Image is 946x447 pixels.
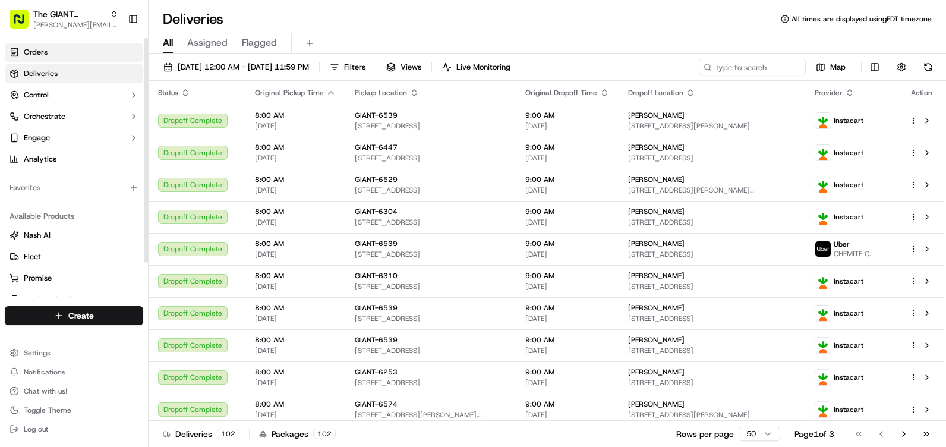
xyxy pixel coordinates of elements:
[525,185,609,195] span: [DATE]
[355,367,398,377] span: GIANT-6253
[5,178,143,197] div: Favorites
[12,48,216,67] p: Welcome 👋
[355,185,506,195] span: [STREET_ADDRESS]
[355,111,398,120] span: GIANT-6539
[909,88,934,97] div: Action
[24,367,65,377] span: Notifications
[255,121,336,131] span: [DATE]
[5,226,143,245] button: Nash AI
[355,121,506,131] span: [STREET_ADDRESS]
[834,240,850,249] span: Uber
[355,378,506,388] span: [STREET_ADDRESS]
[255,153,336,163] span: [DATE]
[834,249,871,259] span: CHEMITE C.
[920,59,936,75] button: Refresh
[834,212,863,222] span: Instacart
[815,306,831,321] img: profile_instacart_ahold_partner.png
[794,428,834,440] div: Page 1 of 3
[5,86,143,105] button: Control
[5,290,143,309] button: Product Catalog
[525,282,609,291] span: [DATE]
[830,62,846,73] span: Map
[24,68,58,79] span: Deliveries
[525,399,609,409] span: 9:00 AM
[381,59,427,75] button: Views
[815,402,831,417] img: profile_instacart_ahold_partner.png
[118,202,144,210] span: Pylon
[811,59,851,75] button: Map
[525,410,609,420] span: [DATE]
[628,282,796,291] span: [STREET_ADDRESS]
[255,314,336,323] span: [DATE]
[456,62,510,73] span: Live Monitoring
[84,201,144,210] a: Powered byPylon
[628,399,685,409] span: [PERSON_NAME]
[815,241,831,257] img: profile_uber_ahold_partner.png
[628,207,685,216] span: [PERSON_NAME]
[10,294,138,305] a: Product Catalog
[12,174,21,183] div: 📗
[815,338,831,353] img: profile_instacart_ahold_partner.png
[255,143,336,152] span: 8:00 AM
[24,230,51,241] span: Nash AI
[834,276,863,286] span: Instacart
[324,59,371,75] button: Filters
[525,335,609,345] span: 9:00 AM
[355,282,506,291] span: [STREET_ADDRESS]
[5,64,143,83] a: Deliveries
[68,310,94,322] span: Create
[255,378,336,388] span: [DATE]
[525,121,609,131] span: [DATE]
[255,282,336,291] span: [DATE]
[355,153,506,163] span: [STREET_ADDRESS]
[5,207,143,226] div: Available Products
[24,405,71,415] span: Toggle Theme
[355,399,398,409] span: GIANT-6574
[202,117,216,131] button: Start new chat
[815,113,831,128] img: profile_instacart_ahold_partner.png
[628,250,796,259] span: [STREET_ADDRESS]
[40,125,150,135] div: We're available if you need us!
[525,250,609,259] span: [DATE]
[255,346,336,355] span: [DATE]
[7,168,96,189] a: 📗Knowledge Base
[24,47,48,58] span: Orders
[628,143,685,152] span: [PERSON_NAME]
[5,421,143,437] button: Log out
[255,239,336,248] span: 8:00 AM
[255,367,336,377] span: 8:00 AM
[525,378,609,388] span: [DATE]
[255,250,336,259] span: [DATE]
[10,251,138,262] a: Fleet
[33,8,105,20] button: The GIANT Company
[217,429,239,439] div: 102
[242,36,277,50] span: Flagged
[24,133,50,143] span: Engage
[255,185,336,195] span: [DATE]
[628,153,796,163] span: [STREET_ADDRESS]
[5,402,143,418] button: Toggle Theme
[628,335,685,345] span: [PERSON_NAME]
[255,335,336,345] span: 8:00 AM
[259,428,336,440] div: Packages
[834,405,863,414] span: Instacart
[834,373,863,382] span: Instacart
[815,177,831,193] img: profile_instacart_ahold_partner.png
[178,62,309,73] span: [DATE] 12:00 AM - [DATE] 11:59 PM
[355,271,398,281] span: GIANT-6310
[255,303,336,313] span: 8:00 AM
[815,370,831,385] img: profile_instacart_ahold_partner.png
[163,10,223,29] h1: Deliveries
[628,378,796,388] span: [STREET_ADDRESS]
[815,88,843,97] span: Provider
[525,153,609,163] span: [DATE]
[255,410,336,420] span: [DATE]
[33,20,118,30] span: [PERSON_NAME][EMAIL_ADDRESS][PERSON_NAME][DOMAIN_NAME]
[525,143,609,152] span: 9:00 AM
[628,175,685,184] span: [PERSON_NAME]
[525,207,609,216] span: 9:00 AM
[628,410,796,420] span: [STREET_ADDRESS][PERSON_NAME]
[163,36,173,50] span: All
[24,251,41,262] span: Fleet
[628,367,685,377] span: [PERSON_NAME]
